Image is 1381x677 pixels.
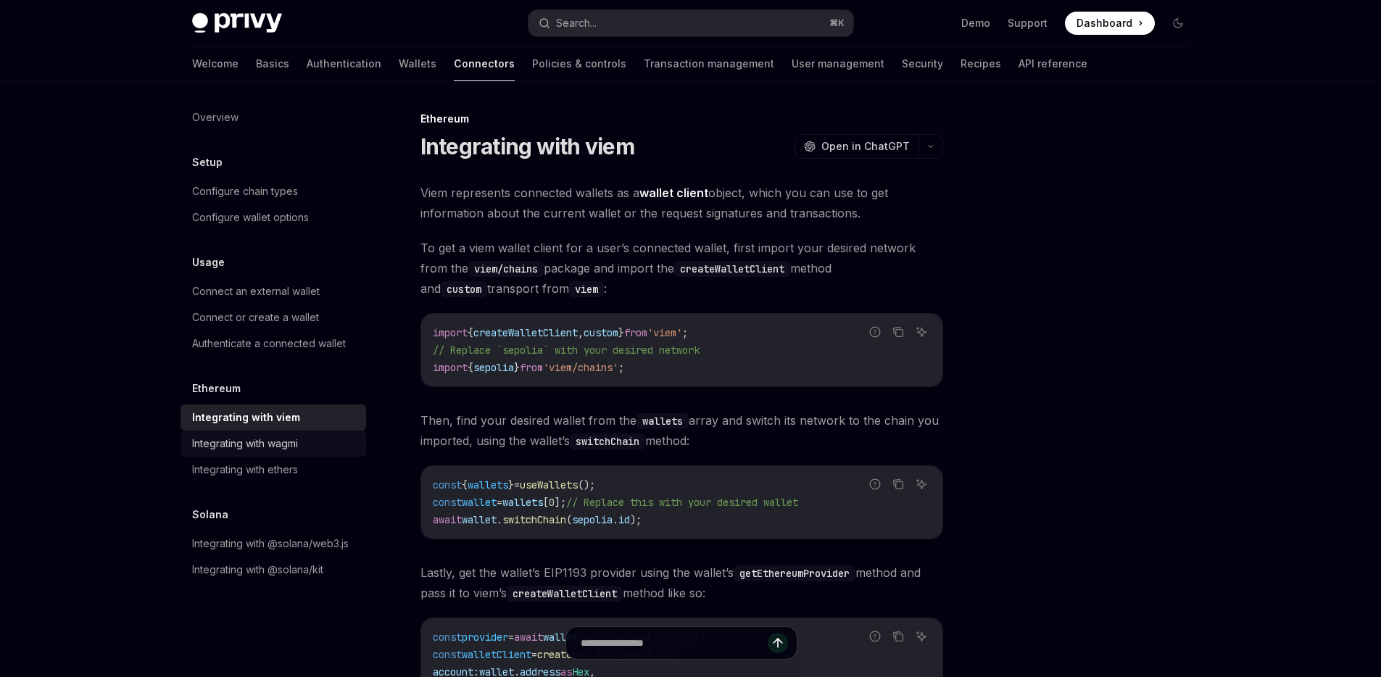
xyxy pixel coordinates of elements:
div: Integrating with ethers [192,461,298,478]
a: User management [792,46,884,81]
h5: Ethereum [192,380,241,397]
span: ⌘ K [829,17,845,29]
span: Viem represents connected wallets as a object, which you can use to get information about the cur... [420,183,943,223]
span: ); [630,513,642,526]
a: Demo [961,16,990,30]
div: Configure chain types [192,183,298,200]
span: Lastly, get the wallet’s EIP1193 provider using the wallet’s method and pass it to viem’s method ... [420,562,943,603]
code: wallets [636,413,689,429]
span: } [618,326,624,339]
span: sepolia [572,513,613,526]
a: Integrating with wagmi [181,431,366,457]
span: import [433,361,468,374]
a: Wallets [399,46,436,81]
a: Configure chain types [181,178,366,204]
code: createWalletClient [674,261,790,277]
code: viem [569,281,604,297]
span: import [433,326,468,339]
span: const [433,478,462,491]
div: Integrating with wagmi [192,435,298,452]
span: ( [566,513,572,526]
button: Toggle dark mode [1166,12,1190,35]
span: Then, find your desired wallet from the array and switch its network to the chain you imported, u... [420,410,943,451]
span: wallet [462,513,497,526]
a: Integrating with @solana/kit [181,557,366,583]
span: const [433,496,462,509]
span: createWalletClient [473,326,578,339]
span: wallets [468,478,508,491]
a: Integrating with viem [181,404,366,431]
a: Transaction management [644,46,774,81]
div: Integrating with @solana/web3.js [192,535,349,552]
button: Copy the contents from the code block [889,323,908,341]
a: Connect or create a wallet [181,304,366,331]
span: useWallets [520,478,578,491]
span: . [497,513,502,526]
span: } [514,361,520,374]
span: 0 [549,496,555,509]
span: { [468,361,473,374]
span: , [578,326,584,339]
a: Recipes [961,46,1001,81]
span: from [624,326,647,339]
div: Ethereum [420,112,943,126]
span: (); [578,478,595,491]
span: { [468,326,473,339]
img: dark logo [192,13,282,33]
button: Ask AI [912,475,931,494]
span: = [497,496,502,509]
a: Integrating with ethers [181,457,366,483]
span: 'viem' [647,326,682,339]
code: custom [441,281,487,297]
button: Search...⌘K [528,10,853,36]
span: Dashboard [1077,16,1132,30]
span: // Replace this with your desired wallet [566,496,798,509]
span: ; [682,326,688,339]
a: Integrating with @solana/web3.js [181,531,366,557]
code: getEthereumProvider [734,565,855,581]
a: Basics [256,46,289,81]
span: ; [618,361,624,374]
span: { [462,478,468,491]
span: wallet [462,496,497,509]
span: await [433,513,462,526]
a: Overview [181,104,366,130]
button: Ask AI [912,323,931,341]
code: switchChain [570,433,645,449]
span: wallets [502,496,543,509]
a: Policies & controls [532,46,626,81]
code: viem/chains [468,261,544,277]
code: createWalletClient [507,586,623,602]
button: Copy the contents from the code block [889,475,908,494]
span: id [618,513,630,526]
div: Authenticate a connected wallet [192,335,346,352]
a: Support [1008,16,1048,30]
h5: Usage [192,254,225,271]
span: . [613,513,618,526]
span: switchChain [502,513,566,526]
a: Connect an external wallet [181,278,366,304]
div: Connect or create a wallet [192,309,319,326]
a: Authenticate a connected wallet [181,331,366,357]
span: } [508,478,514,491]
a: wallet client [639,186,708,201]
span: = [514,478,520,491]
h5: Setup [192,154,223,171]
input: Ask a question... [581,627,768,659]
strong: wallet client [639,186,708,200]
span: To get a viem wallet client for a user’s connected wallet, first import your desired network from... [420,238,943,299]
div: Integrating with viem [192,409,300,426]
a: Configure wallet options [181,204,366,230]
button: Report incorrect code [866,475,884,494]
a: Dashboard [1065,12,1155,35]
div: Search... [556,14,597,32]
a: Authentication [307,46,381,81]
div: Overview [192,109,239,126]
h1: Integrating with viem [420,133,634,159]
a: API reference [1019,46,1087,81]
span: from [520,361,543,374]
div: Connect an external wallet [192,283,320,300]
button: Open in ChatGPT [795,134,918,159]
span: 'viem/chains' [543,361,618,374]
span: // Replace `sepolia` with your desired network [433,344,700,357]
